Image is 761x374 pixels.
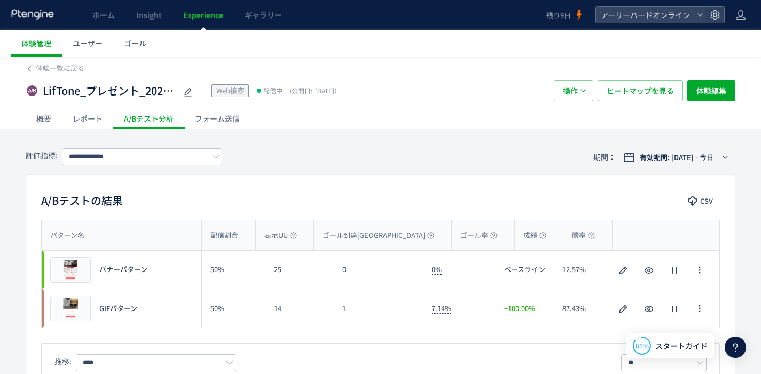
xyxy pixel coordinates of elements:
[99,304,137,314] span: GIFパターン
[687,80,735,101] button: 体験編集
[21,38,51,49] span: 体験管理
[593,148,616,166] span: 期間：
[289,86,312,95] span: (公開日:
[43,83,176,99] span: LifTone_プレゼント_202509
[50,230,84,241] span: パターン名
[54,356,72,367] span: 推移:
[334,289,423,328] div: 1
[460,230,497,241] span: ゴール率
[554,289,613,328] div: 87.43%
[26,108,62,129] div: 概要
[334,251,423,289] div: 0
[265,289,334,328] div: 14
[563,80,578,101] span: 操作
[73,38,103,49] span: ユーザー
[113,108,184,129] div: A/Bテスト分析
[617,149,735,166] button: 有効期間: [DATE] - 今日
[136,10,162,20] span: Insight
[124,38,146,49] span: ゴール
[26,150,58,161] span: 評価指標:
[245,10,282,20] span: ギャラリー
[92,10,115,20] span: ホーム
[432,303,451,314] span: 7.14%
[598,80,683,101] button: ヒートマップを見る
[598,7,693,23] span: アーリーバードオンライン
[572,230,595,241] span: 勝率
[504,265,545,275] span: ベースライン
[640,152,713,163] span: 有効期間: [DATE] - 今日
[432,264,442,275] span: 0%
[554,251,613,289] div: 12.57%
[263,85,283,96] span: 配信中
[265,251,334,289] div: 25
[655,340,708,352] span: スタートガイド
[287,86,341,95] span: [DATE]）
[523,230,546,241] span: 成績
[636,341,649,350] span: 85%
[696,80,726,101] span: 体験編集
[607,80,674,101] span: ヒートマップを見る
[682,193,720,210] button: CSV
[53,260,88,280] img: c3ab1c4e75b9f3e5a052ab6a6d02ba641757837955471.png
[202,251,265,289] div: 50%
[323,230,434,241] span: ゴール到達[GEOGRAPHIC_DATA]
[546,10,571,20] span: 残り9日
[264,230,297,241] span: 表示UU
[183,10,223,20] span: Experience
[62,108,113,129] div: レポート
[202,289,265,328] div: 50%
[504,304,535,314] span: +100.00%
[216,85,244,96] span: Web接客
[53,298,88,319] img: 5393aa1fdd9a9f9bb2b10b6560cbc41e1757837955494.png
[36,63,84,73] span: 体験一覧に戻る
[554,80,593,101] button: 操作
[210,230,238,241] span: 配信割合
[700,193,713,210] span: CSV
[41,192,123,209] h2: A/Bテストの結果
[184,108,250,129] div: フォーム送信
[99,265,147,275] span: バナーパターン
